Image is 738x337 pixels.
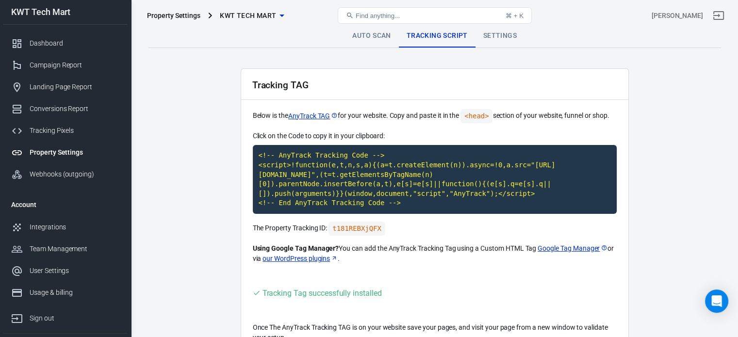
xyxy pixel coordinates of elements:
[253,244,339,252] strong: Using Google Tag Manager?
[3,193,128,216] li: Account
[262,254,338,264] a: our WordPress plugins
[476,24,525,48] a: Settings
[506,12,524,19] div: ⌘ + K
[30,104,120,114] div: Conversions Report
[460,109,492,123] code: <head>
[3,282,128,304] a: Usage & billing
[30,266,120,276] div: User Settings
[356,12,400,19] span: Find anything...
[220,10,276,22] span: KWT Tech Mart
[288,111,338,121] a: AnyTrack TAG
[147,11,200,20] div: Property Settings
[30,82,120,92] div: Landing Page Report
[253,222,617,236] p: The Property Tracking ID:
[30,313,120,323] div: Sign out
[3,142,128,163] a: Property Settings
[3,54,128,76] a: Campaign Report
[30,244,120,254] div: Team Management
[3,76,128,98] a: Landing Page Report
[253,109,617,123] p: Below is the for your website. Copy and paste it in the section of your website, funnel or shop.
[538,243,607,254] a: Google Tag Manager
[30,38,120,48] div: Dashboard
[3,216,128,238] a: Integrations
[3,120,128,142] a: Tracking Pixels
[3,260,128,282] a: User Settings
[3,98,128,120] a: Conversions Report
[30,147,120,158] div: Property Settings
[30,169,120,179] div: Webhooks (outgoing)
[262,287,382,299] div: Tracking Tag successfully installed
[338,7,532,24] button: Find anything...⌘ + K
[253,243,617,264] p: You can add the AnyTrack Tracking Tag using a Custom HTML Tag or via .
[3,238,128,260] a: Team Management
[253,287,382,299] div: Visit your website to trigger the Tracking Tag and validate your setup.
[30,60,120,70] div: Campaign Report
[253,145,617,214] code: Click to copy
[3,304,128,329] a: Sign out
[3,32,128,54] a: Dashboard
[399,24,476,48] a: Tracking Script
[252,80,309,90] h2: Tracking TAG
[328,222,385,236] code: Click to copy
[652,11,703,21] div: Account id: QhCK8QGp
[30,126,120,136] div: Tracking Pixels
[3,163,128,185] a: Webhooks (outgoing)
[216,7,288,25] button: KWT Tech Mart
[705,289,728,313] div: Open Intercom Messenger
[253,131,617,141] p: Click on the Code to copy it in your clipboard:
[30,288,120,298] div: Usage & billing
[707,4,730,27] a: Sign out
[3,8,128,16] div: KWT Tech Mart
[344,24,399,48] a: Auto Scan
[30,222,120,232] div: Integrations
